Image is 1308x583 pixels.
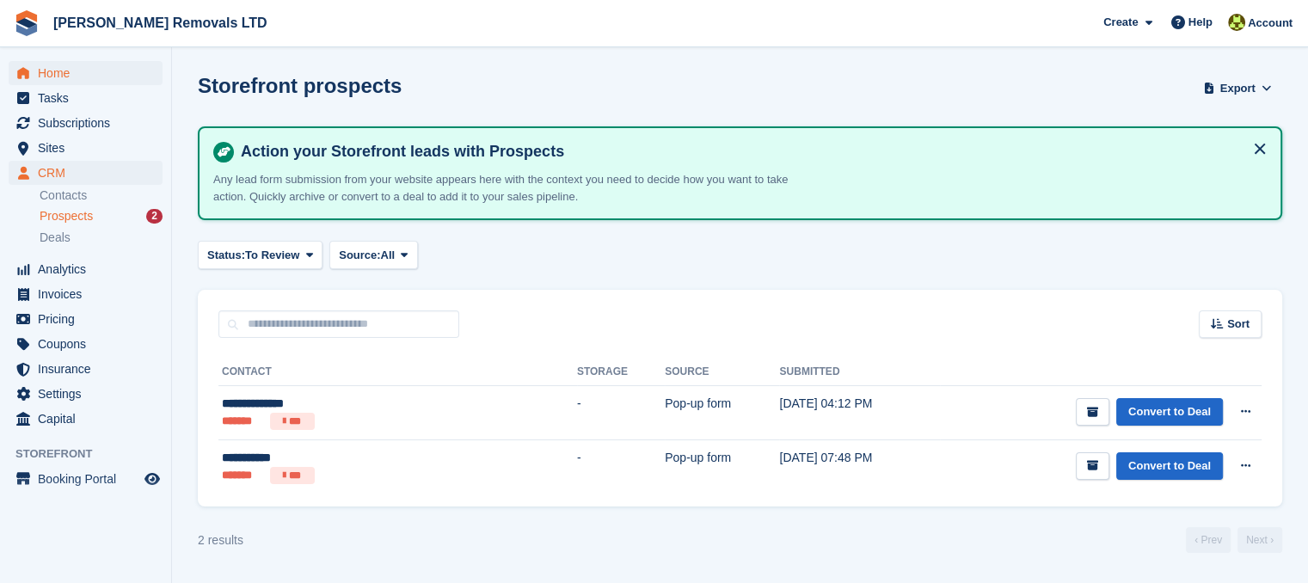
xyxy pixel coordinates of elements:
a: Next [1237,527,1282,553]
th: Source [665,359,779,386]
a: menu [9,467,163,491]
span: Account [1248,15,1293,32]
a: menu [9,332,163,356]
button: Export [1200,74,1275,102]
td: [DATE] 04:12 PM [779,386,940,440]
a: Convert to Deal [1116,452,1223,481]
span: Capital [38,407,141,431]
span: Status: [207,247,245,264]
span: Source: [339,247,380,264]
a: menu [9,257,163,281]
span: Settings [38,382,141,406]
img: stora-icon-8386f47178a22dfd0bd8f6a31ec36ba5ce8667c1dd55bd0f319d3a0aa187defe.svg [14,10,40,36]
a: menu [9,407,163,431]
a: [PERSON_NAME] Removals LTD [46,9,274,37]
a: Preview store [142,469,163,489]
span: Analytics [38,257,141,281]
span: Export [1220,80,1256,97]
span: Insurance [38,357,141,381]
a: menu [9,111,163,135]
th: Storage [577,359,665,386]
h1: Storefront prospects [198,74,402,97]
td: - [577,439,665,493]
td: Pop-up form [665,386,779,440]
span: Invoices [38,282,141,306]
span: Prospects [40,208,93,224]
a: menu [9,357,163,381]
span: To Review [245,247,299,264]
div: 2 [146,209,163,224]
a: menu [9,61,163,85]
a: Previous [1186,527,1231,553]
span: Deals [40,230,71,246]
button: Source: All [329,241,418,269]
span: Sort [1227,316,1250,333]
span: Home [38,61,141,85]
th: Contact [218,359,577,386]
span: Help [1188,14,1213,31]
h4: Action your Storefront leads with Prospects [234,142,1267,162]
p: Any lead form submission from your website appears here with the context you need to decide how y... [213,171,815,205]
span: Sites [38,136,141,160]
a: menu [9,307,163,331]
a: menu [9,86,163,110]
img: Sean Glenn [1228,14,1245,31]
span: Storefront [15,445,171,463]
td: [DATE] 07:48 PM [779,439,940,493]
span: Coupons [38,332,141,356]
a: menu [9,382,163,406]
span: Tasks [38,86,141,110]
td: Pop-up form [665,439,779,493]
span: CRM [38,161,141,185]
span: Pricing [38,307,141,331]
a: Deals [40,229,163,247]
a: menu [9,282,163,306]
span: Subscriptions [38,111,141,135]
div: 2 results [198,531,243,549]
td: - [577,386,665,440]
a: Prospects 2 [40,207,163,225]
span: Booking Portal [38,467,141,491]
a: Contacts [40,187,163,204]
a: menu [9,136,163,160]
th: Submitted [779,359,940,386]
button: Status: To Review [198,241,322,269]
span: Create [1103,14,1138,31]
span: All [381,247,396,264]
a: menu [9,161,163,185]
a: Convert to Deal [1116,398,1223,427]
nav: Page [1182,527,1286,553]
